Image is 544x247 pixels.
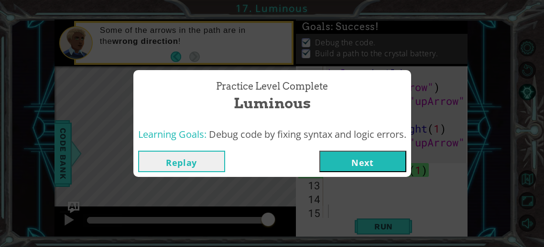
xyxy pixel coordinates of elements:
[216,80,328,93] span: Practice Level Complete
[234,93,311,113] span: Luminous
[319,151,406,172] button: Next
[209,128,406,141] span: Debug code by fixing syntax and logic errors.
[138,128,207,141] span: Learning Goals:
[138,151,225,172] button: Replay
